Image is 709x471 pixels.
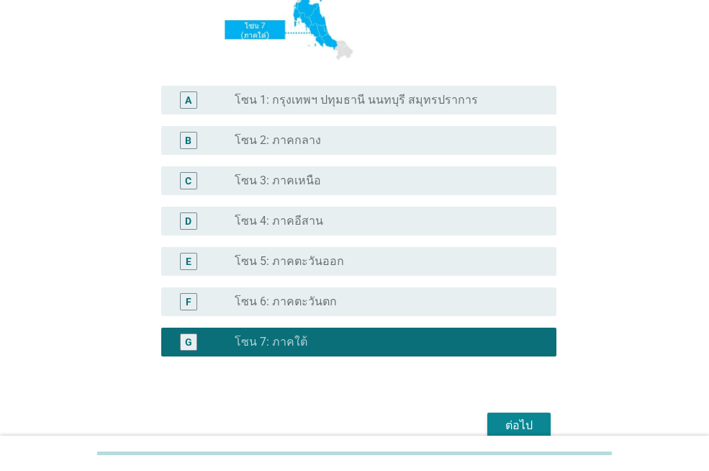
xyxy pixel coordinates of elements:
div: A [185,93,191,108]
div: G [185,335,192,350]
div: F [186,295,191,310]
div: B [185,133,191,148]
label: โซน 6: ภาคตะวันตก [235,295,337,309]
label: โซน 3: ภาคเหนือ [235,174,321,188]
label: โซน 5: ภาคตะวันออก [235,254,344,269]
label: โซน 4: ภาคอีสาน [235,214,323,228]
div: ต่อไป [499,417,539,434]
div: C [185,174,191,189]
label: โซน 2: ภาคกลาง [235,133,321,148]
label: โซน 1: กรุงเทพฯ ปทุมธานี นนทบุรี สมุทรปราการ [235,93,478,107]
button: ต่อไป [487,413,551,439]
div: D [185,214,191,229]
div: E [186,254,191,269]
label: โซน 7: ภาคใต้ [235,335,307,349]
